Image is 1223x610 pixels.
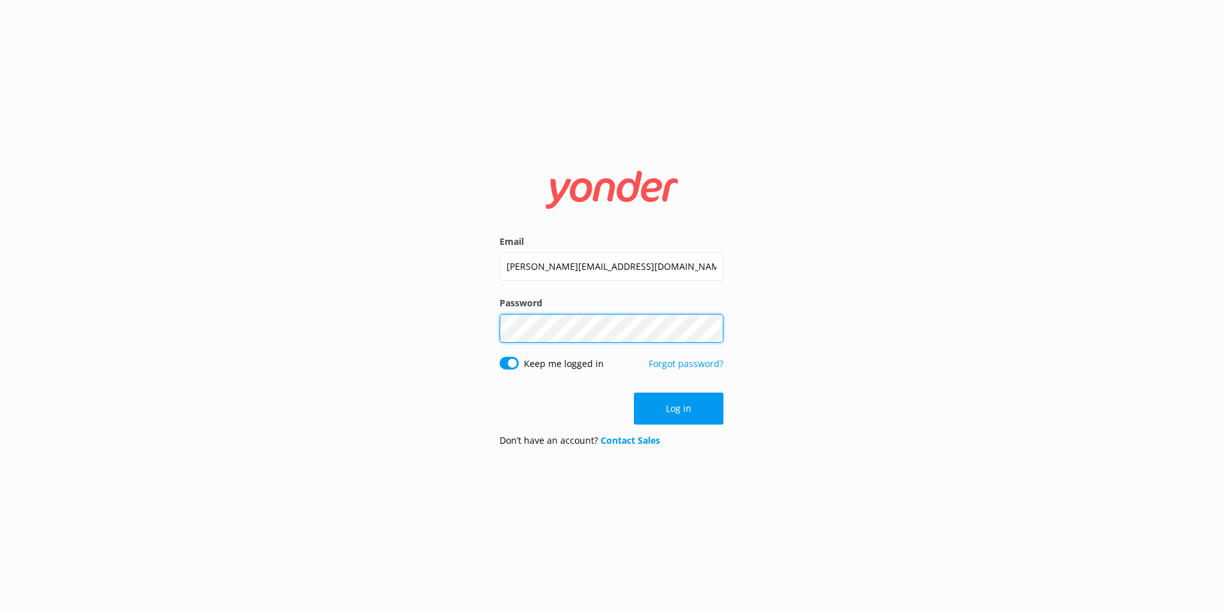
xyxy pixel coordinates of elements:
[649,357,723,370] a: Forgot password?
[500,252,723,281] input: user@emailaddress.com
[634,393,723,425] button: Log in
[500,434,660,448] p: Don’t have an account?
[524,357,604,371] label: Keep me logged in
[500,235,723,249] label: Email
[698,315,723,341] button: Show password
[500,296,723,310] label: Password
[601,434,660,446] a: Contact Sales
